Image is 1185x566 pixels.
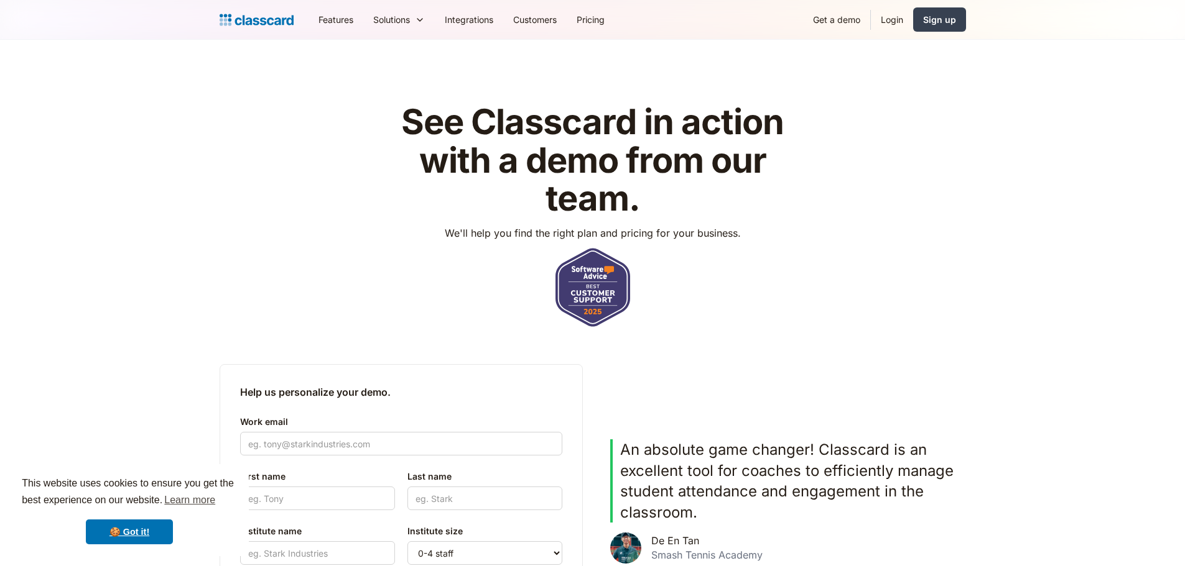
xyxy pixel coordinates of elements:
[445,226,741,240] p: We'll help you find the right plan and pricing for your business.
[162,491,217,509] a: learn more about cookies
[871,6,913,34] a: Login
[240,524,395,539] label: Institute name
[401,101,784,219] strong: See Classcard in action with a demo from our team.
[651,535,699,547] div: De En Tan
[803,6,870,34] a: Get a demo
[240,385,562,399] h2: Help us personalize your demo.
[373,13,410,26] div: Solutions
[651,549,763,561] div: Smash Tennis Academy
[407,486,562,510] input: eg. Stark
[240,469,395,484] label: First name
[220,11,294,29] a: home
[10,464,249,556] div: cookieconsent
[240,486,395,510] input: eg. Tony
[86,519,173,544] a: dismiss cookie message
[240,541,395,565] input: eg. Stark Industries
[923,13,956,26] div: Sign up
[363,6,435,34] div: Solutions
[309,6,363,34] a: Features
[435,6,503,34] a: Integrations
[503,6,567,34] a: Customers
[567,6,615,34] a: Pricing
[240,432,562,455] input: eg. tony@starkindustries.com
[240,414,562,429] label: Work email
[620,439,959,523] p: An absolute game changer! Classcard is an excellent tool for coaches to efficiently manage studen...
[913,7,966,32] a: Sign up
[407,469,562,484] label: Last name
[22,476,237,509] span: This website uses cookies to ensure you get the best experience on our website.
[407,524,562,539] label: Institute size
